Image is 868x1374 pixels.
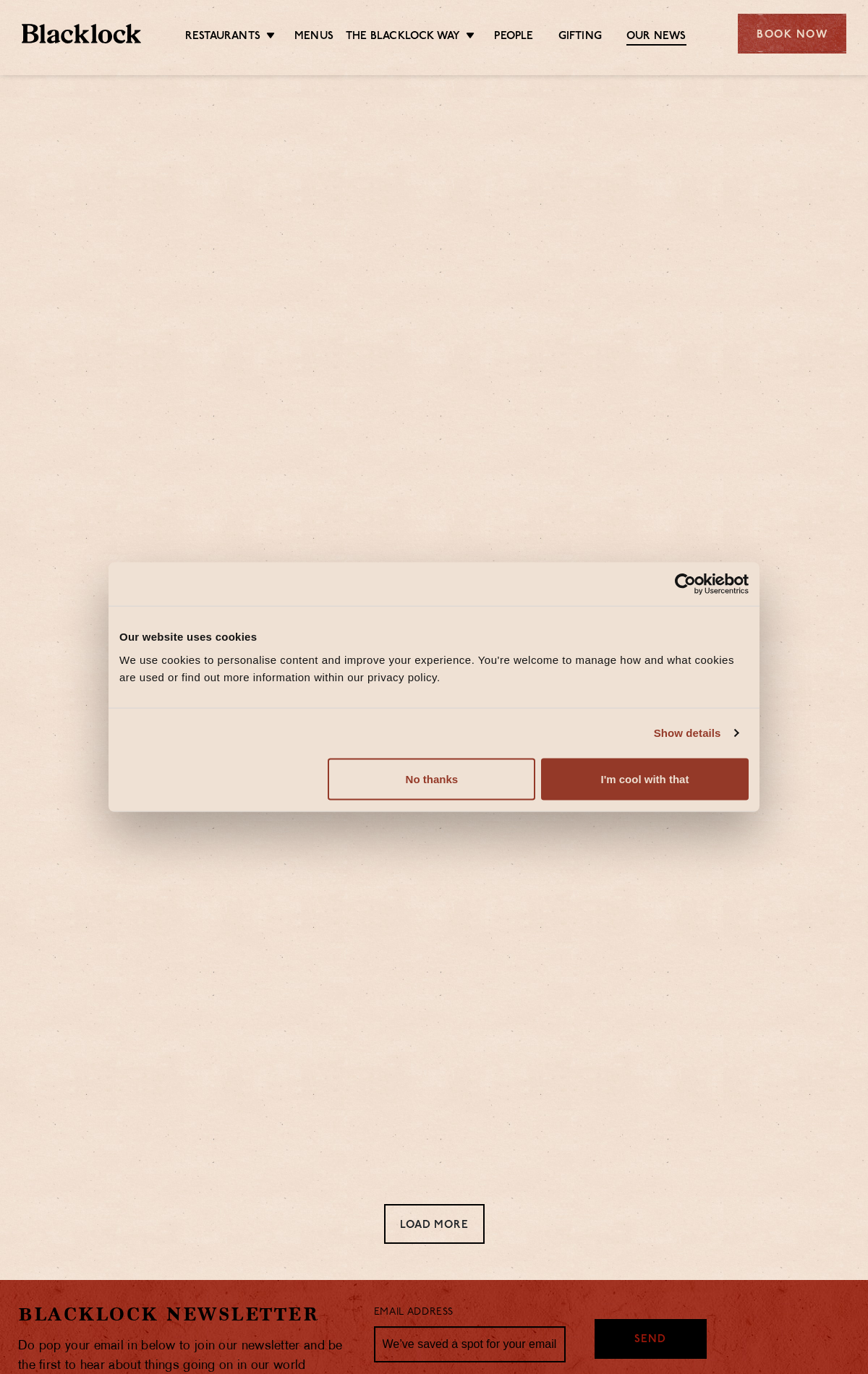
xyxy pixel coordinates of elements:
[374,1326,566,1362] input: We’ve saved a spot for your email...
[374,1305,454,1321] label: Email Address
[626,30,686,46] a: Our News
[384,1204,485,1244] div: Load More
[541,758,749,800] button: I'm cool with that
[634,1332,666,1349] span: Send
[119,651,749,686] div: We use cookies to personalise content and improve your experience. You're welcome to manage how a...
[738,14,846,54] div: Book Now
[22,24,141,44] img: BL_Textured_Logo-footer-cropped.svg
[494,30,533,44] a: People
[328,758,535,800] button: No thanks
[119,628,749,646] div: Our website uses cookies
[558,30,602,44] a: Gifting
[654,725,738,742] a: Show details
[622,573,749,595] a: Usercentrics Cookiebot - opens in a new window
[346,30,460,44] a: The Blacklock Way
[18,1302,352,1327] h2: Blacklock Newsletter
[294,30,333,44] a: Menus
[185,30,260,44] a: Restaurants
